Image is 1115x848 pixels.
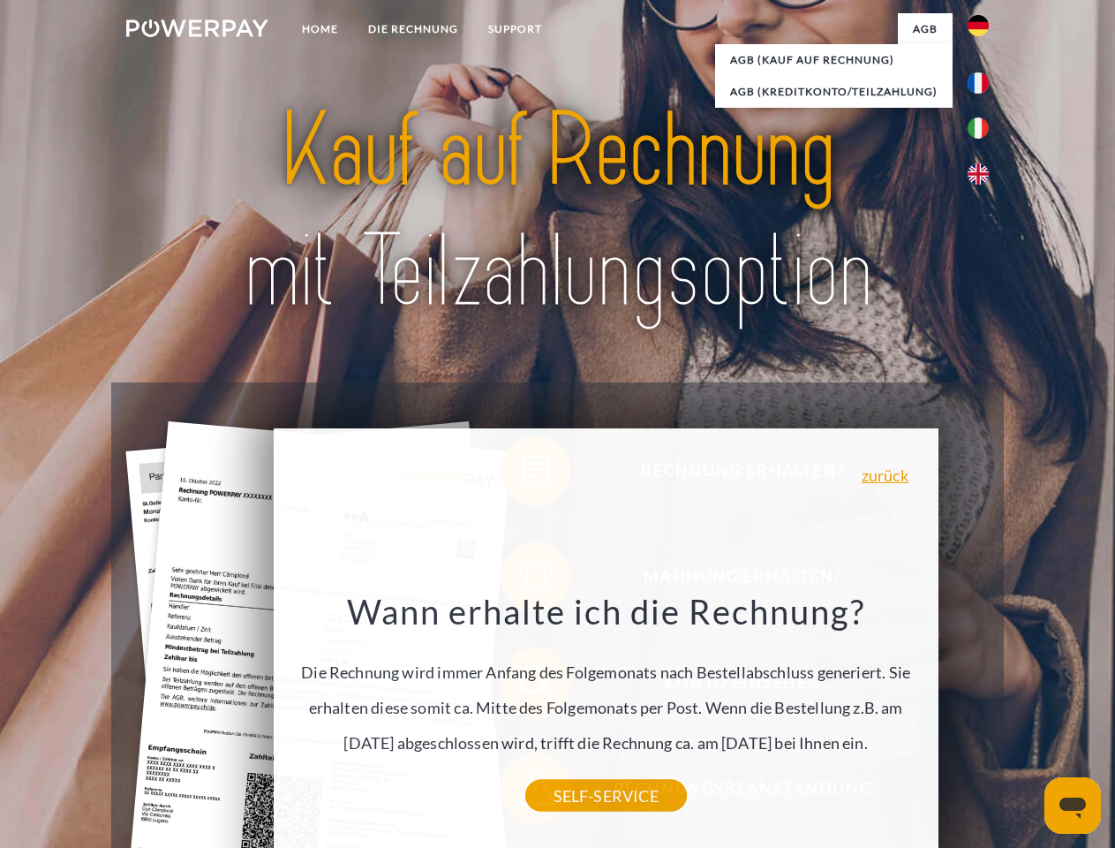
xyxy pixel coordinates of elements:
[169,85,946,338] img: title-powerpay_de.svg
[898,13,953,45] a: agb
[1044,777,1101,834] iframe: Schaltfläche zum Öffnen des Messaging-Fensters
[126,19,268,37] img: logo-powerpay-white.svg
[968,15,989,36] img: de
[862,467,908,483] a: zurück
[473,13,557,45] a: SUPPORT
[715,44,953,76] a: AGB (Kauf auf Rechnung)
[287,13,353,45] a: Home
[525,780,687,812] a: SELF-SERVICE
[283,590,928,632] h3: Wann erhalte ich die Rechnung?
[968,117,989,139] img: it
[968,163,989,185] img: en
[968,72,989,94] img: fr
[353,13,473,45] a: DIE RECHNUNG
[283,590,928,796] div: Die Rechnung wird immer Anfang des Folgemonats nach Bestellabschluss generiert. Sie erhalten dies...
[715,76,953,108] a: AGB (Kreditkonto/Teilzahlung)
